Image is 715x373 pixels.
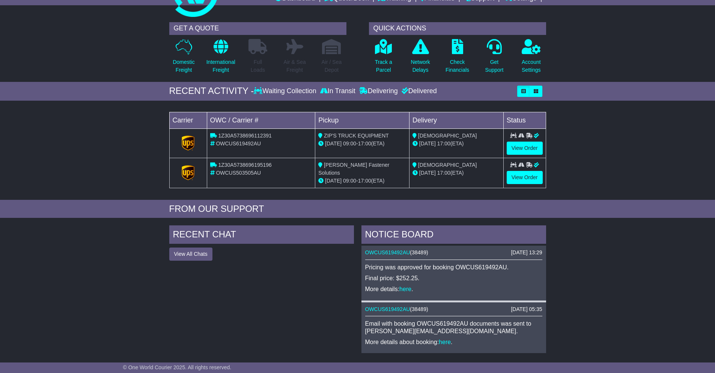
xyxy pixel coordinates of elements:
td: Carrier [169,112,207,128]
a: OWCUS619492AU [365,306,410,312]
a: here [399,286,411,292]
span: 38489 [412,249,426,255]
div: GET A QUOTE [169,22,346,35]
p: More details: . [365,285,542,293]
a: Track aParcel [375,39,393,78]
div: - (ETA) [318,177,406,185]
span: [PERSON_NAME] Fastener Solutions [318,162,389,176]
p: Network Delays [411,58,430,74]
div: (ETA) [412,169,500,177]
span: 17:00 [358,178,371,184]
div: [DATE] 13:29 [511,249,542,256]
td: OWC / Carrier # [207,112,315,128]
a: GetSupport [485,39,504,78]
span: 09:00 [343,178,356,184]
img: GetCarrierServiceLogo [182,136,194,151]
td: Pickup [315,112,409,128]
button: View All Chats [169,248,212,261]
p: Check Financials [446,58,469,74]
div: ( ) [365,249,542,256]
span: OWCUS503505AU [216,170,261,176]
p: Domestic Freight [173,58,194,74]
div: RECENT CHAT [169,225,354,246]
a: View Order [507,142,543,155]
span: [DATE] [419,140,436,146]
p: Get Support [485,58,503,74]
p: Air / Sea Depot [322,58,342,74]
span: 17:00 [437,140,450,146]
div: ( ) [365,306,542,313]
span: [DATE] [325,178,342,184]
div: (ETA) [412,140,500,148]
p: Full Loads [248,58,267,74]
div: Delivering [357,87,400,95]
p: Air & Sea Freight [284,58,306,74]
span: [DEMOGRAPHIC_DATA] [418,162,477,168]
span: ZIP'S TRUCK EQUIPMENT [324,133,389,139]
a: AccountSettings [521,39,541,78]
div: [DATE] 05:35 [511,306,542,313]
p: Pricing was approved for booking OWCUS619492AU. [365,264,542,271]
a: OWCUS619492AU [365,249,410,255]
a: CheckFinancials [445,39,470,78]
a: NetworkDelays [410,39,430,78]
a: View Order [507,171,543,184]
a: here [439,339,451,345]
td: Delivery [409,112,503,128]
p: Final price: $252.25. [365,275,542,282]
span: 09:00 [343,140,356,146]
span: [DATE] [419,170,436,176]
p: Track a Parcel [375,58,392,74]
div: Waiting Collection [254,87,318,95]
span: © One World Courier 2025. All rights reserved. [123,364,232,370]
a: InternationalFreight [206,39,236,78]
span: OWCUS619492AU [216,140,261,146]
p: Account Settings [522,58,541,74]
div: Delivered [400,87,437,95]
span: 38489 [412,306,426,312]
span: 17:00 [358,140,371,146]
img: GetCarrierServiceLogo [182,165,194,180]
div: QUICK ACTIONS [369,22,546,35]
span: 1Z30A5738696195196 [218,162,271,168]
div: - (ETA) [318,140,406,148]
p: International Freight [206,58,235,74]
div: NOTICE BOARD [361,225,546,246]
p: More details about booking: . [365,338,542,346]
div: In Transit [318,87,357,95]
span: [DATE] [325,140,342,146]
div: RECENT ACTIVITY - [169,86,254,97]
p: Email with booking OWCUS619492AU documents was sent to [PERSON_NAME][EMAIL_ADDRESS][DOMAIN_NAME]. [365,320,542,334]
div: FROM OUR SUPPORT [169,204,546,214]
span: [DEMOGRAPHIC_DATA] [418,133,477,139]
td: Status [503,112,546,128]
span: 17:00 [437,170,450,176]
a: DomesticFreight [172,39,195,78]
span: 1Z30A5738696112391 [218,133,271,139]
